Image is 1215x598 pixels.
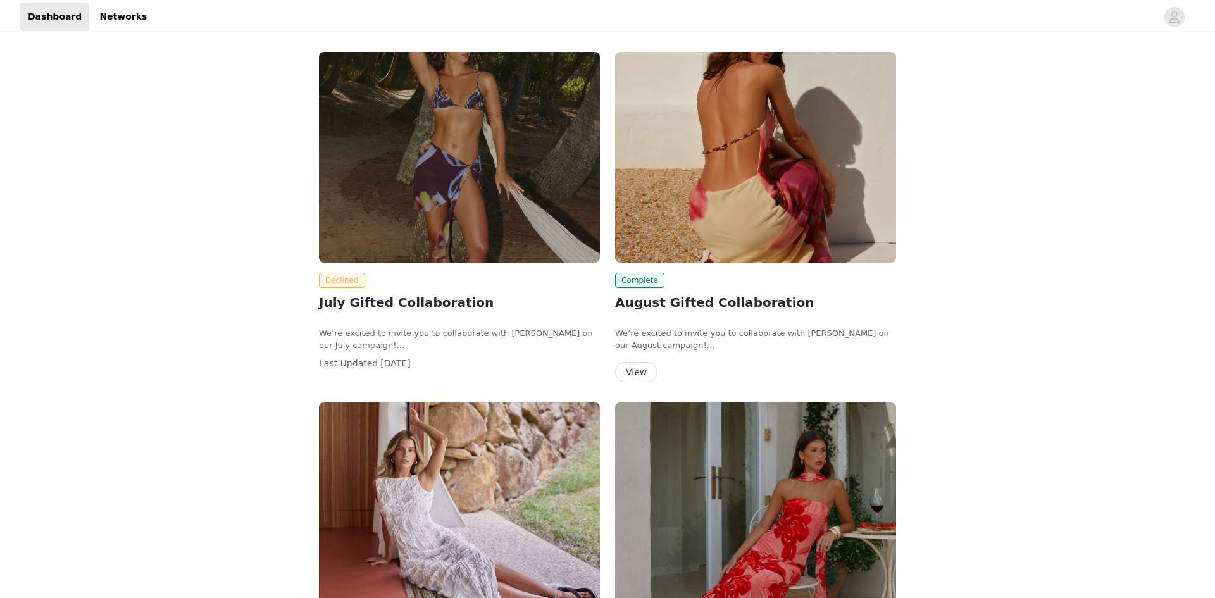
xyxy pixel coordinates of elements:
[615,52,896,263] img: Peppermayo AUS
[20,3,89,31] a: Dashboard
[319,327,600,352] p: We’re excited to invite you to collaborate with [PERSON_NAME] on our July campaign!
[319,358,378,368] span: Last Updated
[319,273,365,288] span: Declined
[319,52,600,263] img: Peppermayo AUS
[380,358,410,368] span: [DATE]
[92,3,154,31] a: Networks
[615,362,657,382] button: View
[615,368,657,377] a: View
[319,293,600,312] h2: July Gifted Collaboration
[1168,7,1180,27] div: avatar
[615,327,896,352] p: We’re excited to invite you to collaborate with [PERSON_NAME] on our August campaign!
[615,273,664,288] span: Complete
[615,293,896,312] h2: August Gifted Collaboration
